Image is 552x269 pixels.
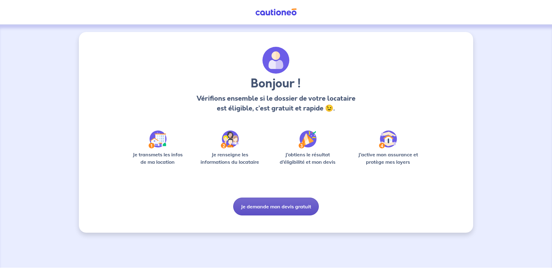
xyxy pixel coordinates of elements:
img: /static/c0a346edaed446bb123850d2d04ad552/Step-2.svg [221,130,239,148]
img: /static/f3e743aab9439237c3e2196e4328bba9/Step-3.svg [298,130,317,148]
button: Je demande mon devis gratuit [233,198,319,215]
p: Vérifions ensemble si le dossier de votre locataire est éligible, c’est gratuit et rapide 😉. [195,94,357,113]
img: /static/90a569abe86eec82015bcaae536bd8e6/Step-1.svg [148,130,167,148]
h3: Bonjour ! [195,76,357,91]
p: J’active mon assurance et protège mes loyers [352,151,424,166]
img: archivate [262,47,290,74]
p: Je transmets les infos de ma location [128,151,187,166]
img: Cautioneo [253,8,299,16]
p: J’obtiens le résultat d’éligibilité et mon devis [273,151,343,166]
p: Je renseigne les informations du locataire [197,151,263,166]
img: /static/bfff1cf634d835d9112899e6a3df1a5d/Step-4.svg [379,130,397,148]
